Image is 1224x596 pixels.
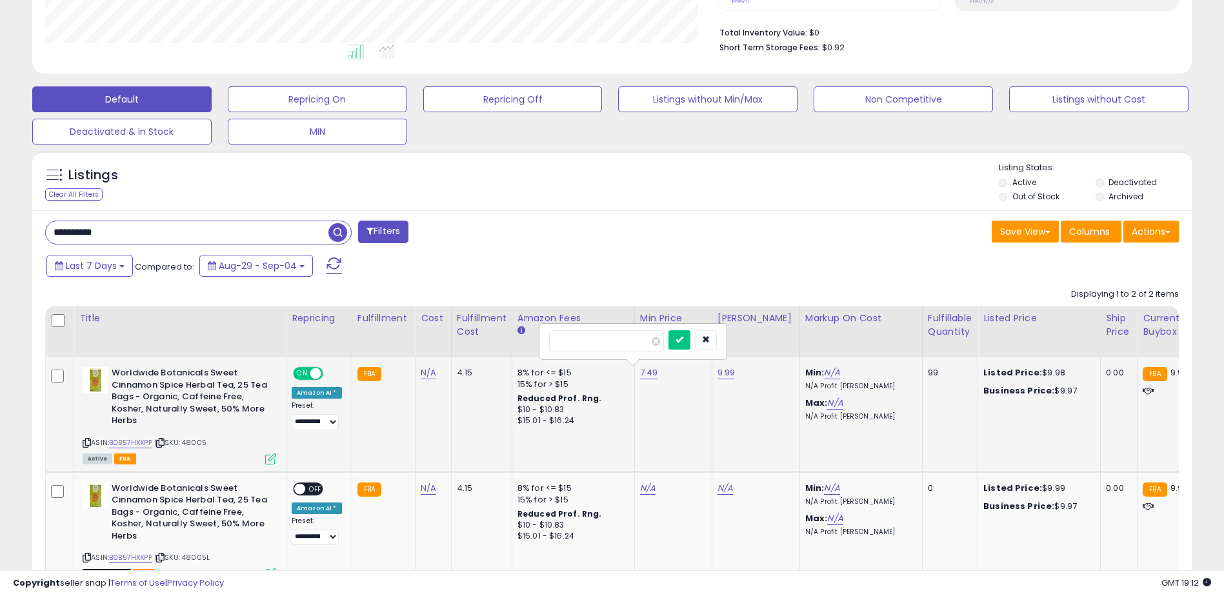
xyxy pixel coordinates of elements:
[357,312,410,325] div: Fulfillment
[517,415,625,426] div: $15.01 - $16.24
[357,367,381,381] small: FBA
[517,379,625,390] div: 15% for > $15
[983,366,1042,379] b: Listed Price:
[1109,191,1143,202] label: Archived
[992,221,1059,243] button: Save View
[114,453,136,464] span: FBA
[46,255,133,277] button: Last 7 Days
[928,482,968,494] div: 0
[805,412,912,421] p: N/A Profit [PERSON_NAME]
[109,552,152,563] a: B0B57HXXPP
[814,86,993,112] button: Non Competitive
[640,366,658,379] a: 7.49
[805,482,825,494] b: Min:
[983,367,1090,379] div: $9.98
[517,367,625,379] div: 8% for <= $15
[32,119,212,144] button: Deactivated & In Stock
[1012,177,1036,188] label: Active
[824,482,839,495] a: N/A
[1143,312,1209,339] div: Current Buybox Price
[719,27,807,38] b: Total Inventory Value:
[358,221,408,243] button: Filters
[421,312,446,325] div: Cost
[517,482,625,494] div: 8% for <= $15
[112,482,268,546] b: Worldwide Botanicals Sweet Cinnamon Spice Herbal Tea, 25 Tea Bags - Organic, Caffeine Free, Koshe...
[32,86,212,112] button: Default
[928,312,972,339] div: Fulfillable Quantity
[292,312,346,325] div: Repricing
[1012,191,1059,202] label: Out of Stock
[294,368,310,379] span: ON
[999,162,1192,174] p: Listing States:
[517,393,602,404] b: Reduced Prof. Rng.
[13,577,224,590] div: seller snap | |
[66,259,117,272] span: Last 7 Days
[1143,367,1167,381] small: FBA
[928,367,968,379] div: 99
[112,367,268,430] b: Worldwide Botanicals Sweet Cinnamon Spice Herbal Tea, 25 Tea Bags - Organic, Caffeine Free, Koshe...
[292,401,342,430] div: Preset:
[1069,225,1110,238] span: Columns
[457,482,502,494] div: 4.15
[827,512,843,525] a: N/A
[517,531,625,542] div: $15.01 - $16.24
[357,482,381,497] small: FBA
[305,483,326,494] span: OFF
[83,482,108,508] img: 41cXm8Sc1bL._SL40_.jpg
[827,397,843,410] a: N/A
[719,42,820,53] b: Short Term Storage Fees:
[717,312,794,325] div: [PERSON_NAME]
[983,501,1090,512] div: $9.97
[83,367,276,462] div: ASIN:
[805,528,912,537] p: N/A Profit [PERSON_NAME]
[517,312,629,325] div: Amazon Fees
[1143,482,1167,497] small: FBA
[822,41,845,54] span: $0.92
[83,453,112,464] span: All listings currently available for purchase on Amazon
[517,404,625,415] div: $10 - $10.83
[1106,482,1127,494] div: 0.00
[1161,577,1211,589] span: 2025-09-12 19:12 GMT
[824,366,839,379] a: N/A
[167,577,224,589] a: Privacy Policy
[457,312,507,339] div: Fulfillment Cost
[805,512,828,524] b: Max:
[805,397,828,409] b: Max:
[1106,312,1132,339] div: Ship Price
[292,502,342,514] div: Amazon AI *
[423,86,603,112] button: Repricing Off
[1109,177,1157,188] label: Deactivated
[68,166,118,184] h5: Listings
[83,367,108,393] img: 41cXm8Sc1bL._SL40_.jpg
[13,577,60,589] strong: Copyright
[805,382,912,391] p: N/A Profit [PERSON_NAME]
[228,119,407,144] button: MIN
[135,261,194,273] span: Compared to:
[640,482,656,495] a: N/A
[421,366,436,379] a: N/A
[517,325,525,337] small: Amazon Fees.
[1009,86,1189,112] button: Listings without Cost
[983,385,1090,397] div: $9.97
[618,86,798,112] button: Listings without Min/Max
[719,24,1169,39] li: $0
[517,508,602,519] b: Reduced Prof. Rng.
[805,366,825,379] b: Min:
[1123,221,1179,243] button: Actions
[1170,366,1189,379] span: 9.98
[983,384,1054,397] b: Business Price:
[983,482,1042,494] b: Listed Price:
[1170,482,1189,494] span: 9.98
[517,494,625,506] div: 15% for > $15
[45,188,103,201] div: Clear All Filters
[219,259,297,272] span: Aug-29 - Sep-04
[983,482,1090,494] div: $9.99
[154,437,206,448] span: | SKU: 48005
[517,520,625,531] div: $10 - $10.83
[805,312,917,325] div: Markup on Cost
[421,482,436,495] a: N/A
[1106,367,1127,379] div: 0.00
[457,367,502,379] div: 4.15
[717,482,733,495] a: N/A
[805,497,912,506] p: N/A Profit [PERSON_NAME]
